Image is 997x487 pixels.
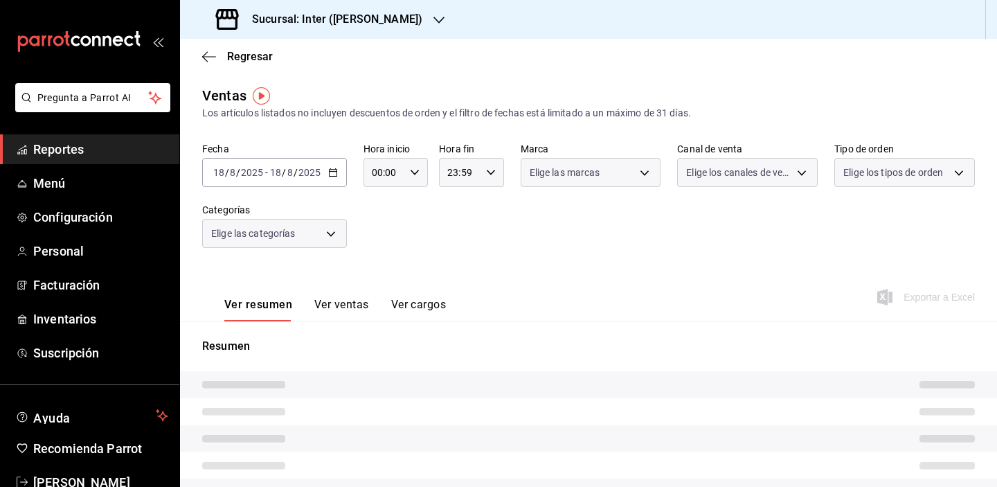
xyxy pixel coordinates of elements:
label: Hora inicio [363,144,428,154]
label: Marca [521,144,661,154]
div: Los artículos listados no incluyen descuentos de orden y el filtro de fechas está limitado a un m... [202,106,975,121]
div: navigation tabs [224,298,446,321]
span: / [225,167,229,178]
input: -- [287,167,294,178]
p: Resumen [202,338,975,355]
div: Ventas [202,85,246,106]
button: open_drawer_menu [152,36,163,47]
input: -- [229,167,236,178]
input: ---- [240,167,264,178]
input: -- [269,167,282,178]
a: Pregunta a Parrot AI [10,100,170,115]
span: Regresar [227,50,273,63]
button: Regresar [202,50,273,63]
img: Tooltip marker [253,87,270,105]
button: Ver resumen [224,298,292,321]
span: Menú [33,174,168,193]
button: Pregunta a Parrot AI [15,83,170,112]
span: Suscripción [33,344,168,362]
span: Inventarios [33,310,168,328]
span: Facturación [33,276,168,294]
span: Reportes [33,140,168,159]
span: Elige las marcas [530,166,600,179]
span: Ayuda [33,407,150,424]
span: Elige las categorías [211,227,296,240]
span: - [265,167,268,178]
span: Recomienda Parrot [33,439,168,458]
span: / [236,167,240,178]
label: Hora fin [439,144,503,154]
label: Canal de venta [677,144,818,154]
input: -- [213,167,225,178]
span: Elige los tipos de orden [843,166,943,179]
span: / [282,167,286,178]
span: Personal [33,242,168,260]
span: Pregunta a Parrot AI [37,91,149,105]
span: Configuración [33,208,168,227]
label: Fecha [202,144,347,154]
label: Tipo de orden [834,144,975,154]
label: Categorías [202,205,347,215]
input: ---- [298,167,321,178]
h3: Sucursal: Inter ([PERSON_NAME]) [241,11,422,28]
span: Elige los canales de venta [686,166,792,179]
span: / [294,167,298,178]
button: Ver cargos [391,298,447,321]
button: Ver ventas [314,298,369,321]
